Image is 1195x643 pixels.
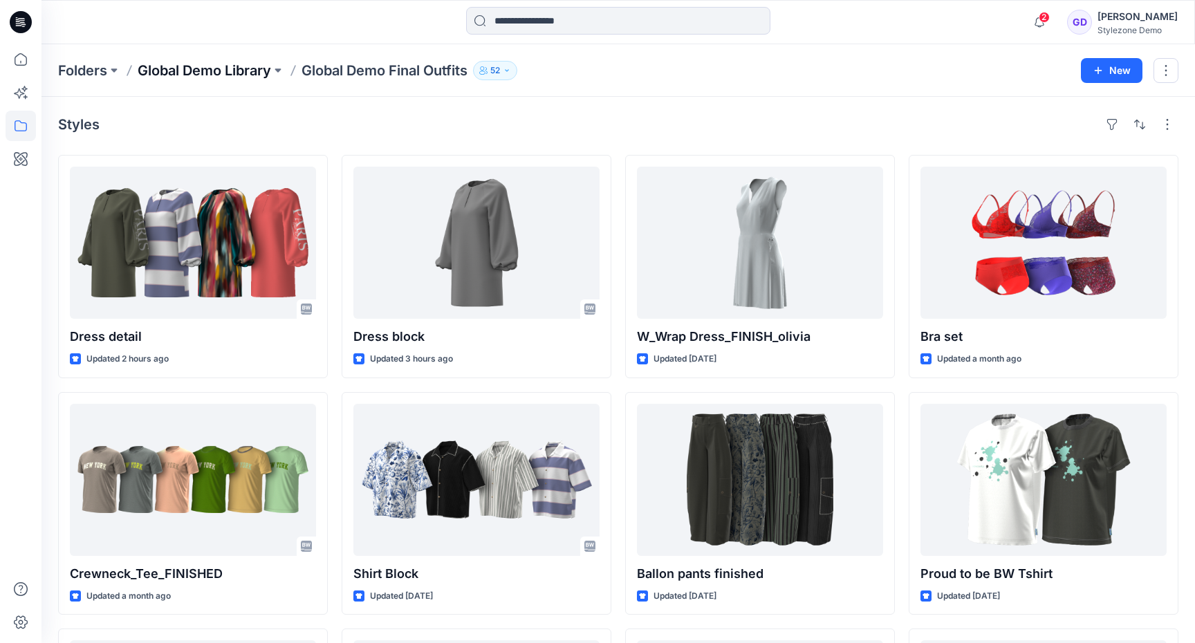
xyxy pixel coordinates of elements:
button: New [1081,58,1142,83]
p: W_Wrap Dress_FINISH_olivia [637,327,883,346]
a: Shirt Block [353,404,600,556]
p: Bra set [920,327,1167,346]
p: Global Demo Final Outfits [302,61,467,80]
p: Updated 2 hours ago [86,352,169,366]
p: Updated a month ago [86,589,171,604]
a: Folders [58,61,107,80]
a: Dress block [353,167,600,319]
p: Updated [DATE] [654,352,716,366]
p: Crewneck_Tee_FINISHED [70,564,316,584]
button: 52 [473,61,517,80]
p: Proud to be BW Tshirt [920,564,1167,584]
p: Updated a month ago [937,352,1021,366]
p: Shirt Block [353,564,600,584]
a: Ballon pants finished [637,404,883,556]
div: Stylezone Demo [1097,25,1178,35]
p: 52 [490,63,500,78]
a: W_Wrap Dress_FINISH_olivia [637,167,883,319]
a: Dress detail [70,167,316,319]
a: Bra set [920,167,1167,319]
span: 2 [1039,12,1050,23]
a: Crewneck_Tee_FINISHED [70,404,316,556]
h4: Styles [58,116,100,133]
p: Dress detail [70,327,316,346]
p: Updated [DATE] [654,589,716,604]
a: Global Demo Library [138,61,271,80]
a: Proud to be BW Tshirt [920,404,1167,556]
div: GD [1067,10,1092,35]
p: Updated [DATE] [937,589,1000,604]
p: Dress block [353,327,600,346]
p: Ballon pants finished [637,564,883,584]
div: [PERSON_NAME] [1097,8,1178,25]
p: Updated [DATE] [370,589,433,604]
p: Updated 3 hours ago [370,352,453,366]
